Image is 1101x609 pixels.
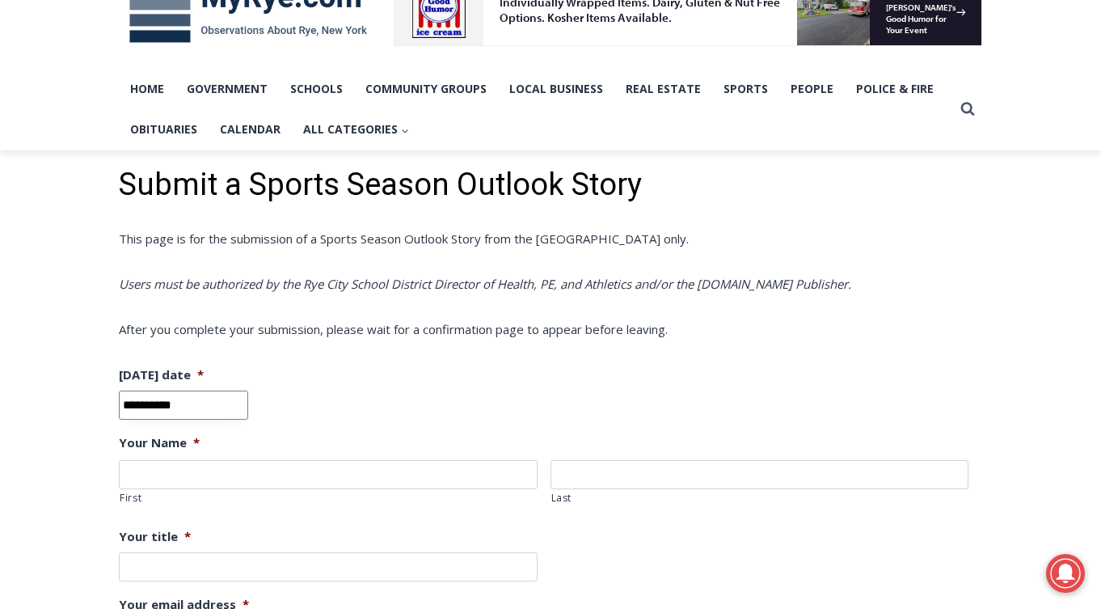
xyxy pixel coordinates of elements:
a: Book [PERSON_NAME]'s Good Humor for Your Event [480,5,584,74]
label: [DATE] date [119,367,204,383]
h1: Submit a Sports Season Outlook Story [119,167,982,204]
a: Calendar [209,109,292,150]
h4: Book [PERSON_NAME]'s Good Humor for Your Event [492,17,563,62]
a: Schools [279,69,354,109]
label: First [120,490,538,506]
span: Intern @ [DOMAIN_NAME] [423,161,749,197]
a: People [779,69,845,109]
a: Police & Fire [845,69,945,109]
p: This page is for the submission of a Sports Season Outlook Story from the [GEOGRAPHIC_DATA] only. [119,229,982,248]
i: Users must be authorized by the Rye City School District Director of Health, PE, and Athletics an... [119,276,851,292]
button: View Search Form [953,95,982,124]
nav: Primary Navigation [119,69,953,150]
a: Intern @ [DOMAIN_NAME] [389,157,783,201]
div: "I learned about the history of a place I’d honestly never considered even as a resident of [GEOG... [408,1,764,157]
a: Real Estate [614,69,712,109]
a: Obituaries [119,109,209,150]
a: Local Business [498,69,614,109]
button: Child menu of All Categories [292,109,420,150]
a: Sports [712,69,779,109]
label: Your title [119,529,191,545]
label: Your Name [119,435,200,451]
label: Last [551,490,969,506]
div: Individually Wrapped Items. Dairy, Gluten & Nut Free Options. Kosher Items Available. [106,21,399,52]
p: After you complete your submission, please wait for a confirmation page to appear before leaving. [119,319,982,339]
a: Government [175,69,279,109]
a: Home [119,69,175,109]
a: Community Groups [354,69,498,109]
